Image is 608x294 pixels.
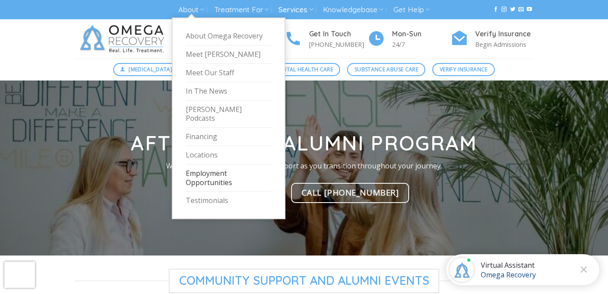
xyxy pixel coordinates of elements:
[131,130,477,156] strong: Aftercare & Alumni Program
[527,7,532,13] a: Follow on YouTube
[309,39,368,49] p: [PHONE_NUMBER]
[440,65,488,73] span: Verify Insurance
[4,262,35,288] iframe: reCAPTCHA
[278,2,313,18] a: Services
[501,7,507,13] a: Follow on Instagram
[309,28,368,40] h4: Get In Touch
[186,82,271,101] a: In The News
[104,161,505,172] p: We provide continuing care and support as you transition throughout your journey.
[214,2,269,18] a: Treatment For
[475,28,534,40] h4: Verify Insurance
[291,183,410,203] a: CALL [PHONE_NUMBER]
[186,27,271,45] a: About Omega Recovery
[186,192,271,210] a: Testimonials
[518,7,524,13] a: Send us an email
[75,19,173,59] img: Omega Recovery
[392,28,451,40] h4: Mon-Sun
[186,45,271,64] a: Meet [PERSON_NAME]
[186,101,271,128] a: [PERSON_NAME] Podcasts
[392,39,451,49] p: 24/7
[432,63,495,76] a: Verify Insurance
[475,39,534,49] p: Begin Admissions
[169,269,440,293] span: Community Support and Alumni Events
[268,63,340,76] a: Mental Health Care
[275,65,333,73] span: Mental Health Care
[178,2,204,18] a: About
[186,146,271,164] a: Locations
[393,2,430,18] a: Get Help
[493,7,498,13] a: Follow on Facebook
[129,65,172,73] span: [MEDICAL_DATA]
[285,28,368,50] a: Get In Touch [PHONE_NUMBER]
[510,7,515,13] a: Follow on Twitter
[302,186,399,199] span: CALL [PHONE_NUMBER]
[323,2,383,18] a: Knowledgebase
[451,28,534,50] a: Verify Insurance Begin Admissions
[186,64,271,82] a: Meet Our Staff
[354,65,418,73] span: Substance Abuse Care
[186,128,271,146] a: Financing
[347,63,425,76] a: Substance Abuse Care
[113,63,180,76] a: [MEDICAL_DATA]
[186,164,271,192] a: Employment Opportunities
